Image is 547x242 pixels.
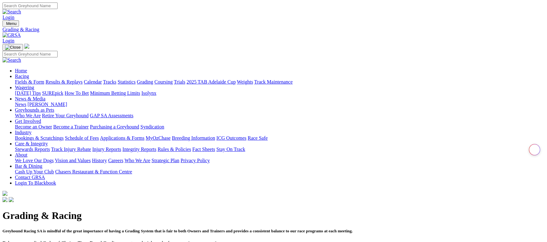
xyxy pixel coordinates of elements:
[15,124,52,129] a: Become an Owner
[65,135,99,141] a: Schedule of Fees
[2,32,21,38] img: GRSA
[51,147,91,152] a: Track Injury Rebate
[15,135,545,141] div: Industry
[254,79,293,85] a: Track Maintenance
[15,124,545,130] div: Get Involved
[2,44,23,51] button: Toggle navigation
[216,135,246,141] a: ICG Outcomes
[2,51,58,57] input: Search
[141,90,156,96] a: Isolynx
[15,102,545,107] div: News & Media
[146,135,171,141] a: MyOzChase
[2,2,58,9] input: Search
[2,9,21,15] img: Search
[42,113,89,118] a: Retire Your Greyhound
[181,158,210,163] a: Privacy Policy
[15,113,545,119] div: Greyhounds as Pets
[216,147,245,152] a: Stay On Track
[100,135,144,141] a: Applications & Forms
[15,163,42,169] a: Bar & Dining
[154,79,173,85] a: Coursing
[15,90,545,96] div: Wagering
[15,96,45,101] a: News & Media
[90,113,134,118] a: GAP SA Assessments
[186,79,236,85] a: 2025 TAB Adelaide Cup
[24,44,29,49] img: logo-grsa-white.png
[118,79,136,85] a: Statistics
[92,158,107,163] a: History
[15,79,44,85] a: Fields & Form
[15,141,48,146] a: Care & Integrity
[15,158,54,163] a: We Love Our Dogs
[140,124,164,129] a: Syndication
[90,90,140,96] a: Minimum Betting Limits
[15,135,64,141] a: Bookings & Scratchings
[9,197,14,202] img: twitter.svg
[15,90,41,96] a: [DATE] Tips
[103,79,116,85] a: Tracks
[152,158,179,163] a: Strategic Plan
[15,175,45,180] a: Contact GRSA
[15,158,545,163] div: About
[53,124,89,129] a: Become a Trainer
[237,79,253,85] a: Weights
[2,229,545,234] h5: Greyhound Racing SA is mindful of the great importance of having a Grading System that is fair to...
[84,79,102,85] a: Calendar
[125,158,150,163] a: Who We Are
[2,38,14,43] a: Login
[15,147,545,152] div: Care & Integrity
[15,79,545,85] div: Racing
[15,102,26,107] a: News
[158,147,191,152] a: Rules & Policies
[15,130,31,135] a: Industry
[15,169,545,175] div: Bar & Dining
[122,147,156,152] a: Integrity Reports
[172,135,215,141] a: Breeding Information
[248,135,267,141] a: Race Safe
[2,197,7,202] img: facebook.svg
[137,79,153,85] a: Grading
[5,45,21,50] img: Close
[2,210,545,221] h1: Grading & Racing
[15,147,50,152] a: Stewards Reports
[15,152,27,157] a: About
[174,79,185,85] a: Trials
[6,21,17,26] span: Menu
[55,158,91,163] a: Vision and Values
[15,169,54,174] a: Cash Up Your Club
[2,57,21,63] img: Search
[108,158,123,163] a: Careers
[15,74,29,79] a: Racing
[65,90,89,96] a: How To Bet
[15,180,56,186] a: Login To Blackbook
[90,124,139,129] a: Purchasing a Greyhound
[192,147,215,152] a: Fact Sheets
[15,85,34,90] a: Wagering
[27,102,67,107] a: [PERSON_NAME]
[45,79,83,85] a: Results & Replays
[15,119,41,124] a: Get Involved
[42,90,63,96] a: SUREpick
[2,191,7,196] img: logo-grsa-white.png
[55,169,132,174] a: Chasers Restaurant & Function Centre
[2,15,14,20] a: Login
[92,147,121,152] a: Injury Reports
[2,27,545,32] a: Grading & Racing
[15,107,54,113] a: Greyhounds as Pets
[15,113,41,118] a: Who We Are
[2,20,19,27] button: Toggle navigation
[15,68,27,73] a: Home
